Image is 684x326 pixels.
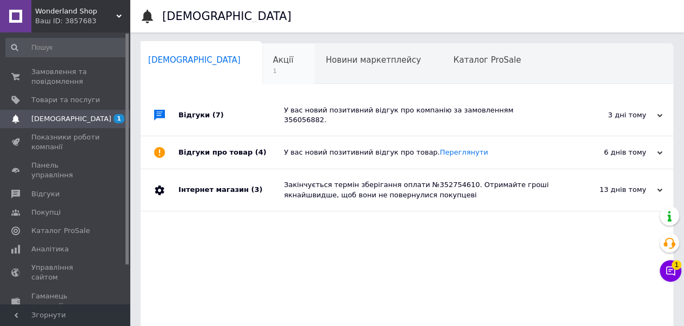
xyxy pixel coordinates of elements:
[440,148,488,156] a: Переглянути
[178,136,284,169] div: Відгуки про товар
[162,10,291,23] h1: [DEMOGRAPHIC_DATA]
[31,208,61,217] span: Покупці
[660,260,681,282] button: Чат з покупцем1
[31,189,59,199] span: Відгуки
[31,244,69,254] span: Аналітика
[31,95,100,105] span: Товари та послуги
[31,263,100,282] span: Управління сайтом
[35,16,130,26] div: Ваш ID: 3857683
[31,114,111,124] span: [DEMOGRAPHIC_DATA]
[284,105,554,125] div: У вас новий позитивний відгук про компанію за замовленням 356056882.
[554,110,662,120] div: 3 дні тому
[554,185,662,195] div: 13 днів тому
[284,148,554,157] div: У вас новий позитивний відгук про товар.
[273,67,294,75] span: 1
[212,111,224,119] span: (7)
[284,180,554,199] div: Закінчується термін зберігання оплати №352754610. Отримайте гроші якнайшвидше, щоб вони не поверн...
[5,38,128,57] input: Пошук
[672,260,681,270] span: 1
[114,114,124,123] span: 1
[326,55,421,65] span: Новини маркетплейсу
[251,185,262,194] span: (3)
[31,67,100,87] span: Замовлення та повідомлення
[178,95,284,136] div: Відгуки
[31,132,100,152] span: Показники роботи компанії
[148,55,241,65] span: [DEMOGRAPHIC_DATA]
[31,291,100,311] span: Гаманець компанії
[31,161,100,180] span: Панель управління
[178,169,284,210] div: Інтернет магазин
[31,226,90,236] span: Каталог ProSale
[554,148,662,157] div: 6 днів тому
[255,148,267,156] span: (4)
[453,55,521,65] span: Каталог ProSale
[273,55,294,65] span: Акції
[35,6,116,16] span: Wonderland Shop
